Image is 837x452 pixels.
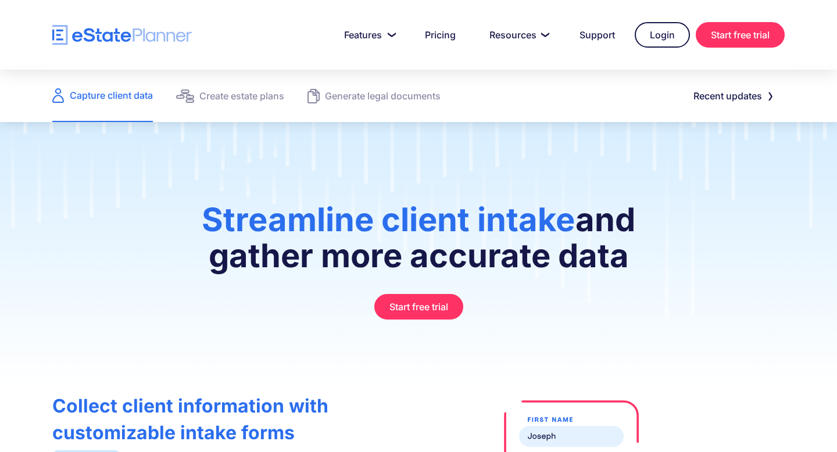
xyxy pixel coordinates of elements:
a: Support [566,23,629,46]
a: Generate legal documents [307,70,441,122]
a: Pricing [411,23,470,46]
div: Capture client data [70,87,153,103]
div: Recent updates [693,88,762,104]
div: Create estate plans [199,88,284,104]
a: Capture client data [52,70,153,122]
div: Generate legal documents [325,88,441,104]
a: Features [330,23,405,46]
h1: and gather more accurate data [185,202,652,285]
a: Create estate plans [176,70,284,122]
a: Login [635,22,690,48]
strong: Collect client information with customizable intake forms [52,394,328,444]
a: home [52,25,192,45]
a: Start free trial [374,294,463,320]
a: Start free trial [696,22,785,48]
span: Streamline client intake [202,200,575,239]
a: Recent updates [679,84,785,107]
a: Resources [475,23,560,46]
